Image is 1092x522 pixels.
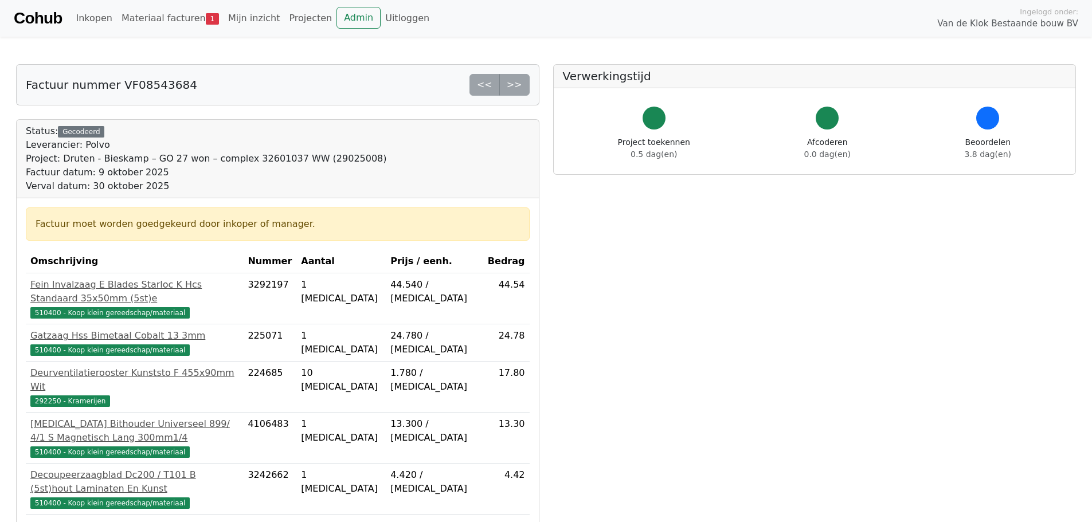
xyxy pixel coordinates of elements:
[243,464,296,515] td: 3242662
[117,7,224,30] a: Materiaal facturen1
[483,362,530,413] td: 17.80
[965,136,1011,160] div: Beoordelen
[206,13,219,25] span: 1
[30,307,190,319] span: 510400 - Koop klein gereedschap/materiaal
[483,273,530,324] td: 44.54
[243,413,296,464] td: 4106483
[284,7,336,30] a: Projecten
[483,324,530,362] td: 24.78
[483,413,530,464] td: 13.30
[804,136,851,160] div: Afcoderen
[30,417,238,458] a: [MEDICAL_DATA] Bithouder Universeel 899/ 4/1 S Magnetisch Lang 300mm1/4510400 - Koop klein gereed...
[390,417,479,445] div: 13.300 / [MEDICAL_DATA]
[30,344,190,356] span: 510400 - Koop klein gereedschap/materiaal
[483,250,530,273] th: Bedrag
[30,278,238,305] div: Fein Invalzaag E Blades Starloc K Hcs Standaard 35x50mm (5st)e
[26,78,197,92] h5: Factuur nummer VF08543684
[390,278,479,305] div: 44.540 / [MEDICAL_DATA]
[301,366,381,394] div: 10 [MEDICAL_DATA]
[30,468,238,509] a: Decoupeerzaagblad Dc200 / T101 B (5st)hout Laminaten En Kunst510400 - Koop klein gereedschap/mate...
[243,362,296,413] td: 224685
[243,273,296,324] td: 3292197
[631,150,677,159] span: 0.5 dag(en)
[301,417,381,445] div: 1 [MEDICAL_DATA]
[26,152,387,166] div: Project: Druten - Bieskamp – GO 27 won – complex 32601037 WW (29025008)
[30,468,238,496] div: Decoupeerzaagblad Dc200 / T101 B (5st)hout Laminaten En Kunst
[937,17,1078,30] span: Van de Klok Bestaande bouw BV
[26,166,387,179] div: Factuur datum: 9 oktober 2025
[30,417,238,445] div: [MEDICAL_DATA] Bithouder Universeel 899/ 4/1 S Magnetisch Lang 300mm1/4
[965,150,1011,159] span: 3.8 dag(en)
[336,7,381,29] a: Admin
[30,366,238,407] a: Deurventilatierooster Kunststo F 455x90mm Wit292250 - Kramerijen
[301,278,381,305] div: 1 [MEDICAL_DATA]
[26,179,387,193] div: Verval datum: 30 oktober 2025
[804,150,851,159] span: 0.0 dag(en)
[563,69,1067,83] h5: Verwerkingstijd
[30,278,238,319] a: Fein Invalzaag E Blades Starloc K Hcs Standaard 35x50mm (5st)e510400 - Koop klein gereedschap/mat...
[301,329,381,356] div: 1 [MEDICAL_DATA]
[301,468,381,496] div: 1 [MEDICAL_DATA]
[390,468,479,496] div: 4.420 / [MEDICAL_DATA]
[14,5,62,32] a: Cohub
[30,395,110,407] span: 292250 - Kramerijen
[30,329,238,343] div: Gatzaag Hss Bimetaal Cobalt 13 3mm
[1020,6,1078,17] span: Ingelogd onder:
[618,136,690,160] div: Project toekennen
[296,250,386,273] th: Aantal
[243,250,296,273] th: Nummer
[26,138,387,152] div: Leverancier: Polvo
[26,250,243,273] th: Omschrijving
[243,324,296,362] td: 225071
[26,124,387,193] div: Status:
[390,366,479,394] div: 1.780 / [MEDICAL_DATA]
[386,250,483,273] th: Prijs / eenh.
[30,366,238,394] div: Deurventilatierooster Kunststo F 455x90mm Wit
[30,497,190,509] span: 510400 - Koop klein gereedschap/materiaal
[58,126,104,138] div: Gecodeerd
[30,446,190,458] span: 510400 - Koop klein gereedschap/materiaal
[30,329,238,356] a: Gatzaag Hss Bimetaal Cobalt 13 3mm510400 - Koop klein gereedschap/materiaal
[71,7,116,30] a: Inkopen
[381,7,434,30] a: Uitloggen
[483,464,530,515] td: 4.42
[224,7,285,30] a: Mijn inzicht
[36,217,520,231] div: Factuur moet worden goedgekeurd door inkoper of manager.
[390,329,479,356] div: 24.780 / [MEDICAL_DATA]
